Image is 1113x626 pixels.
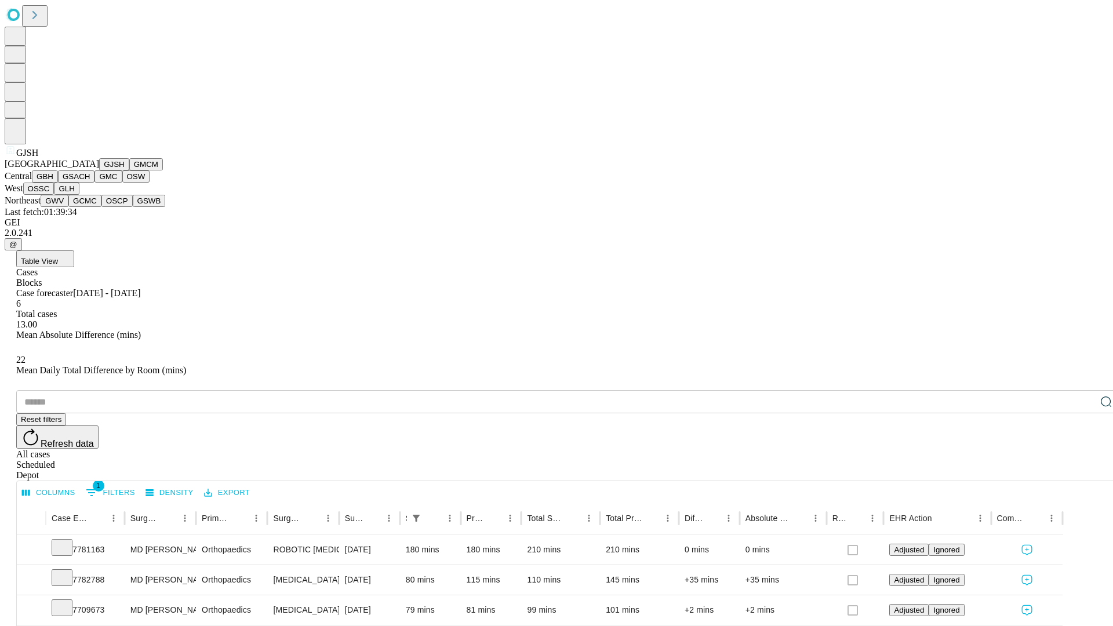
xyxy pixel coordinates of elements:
[52,565,119,595] div: 7782788
[606,595,673,625] div: 101 mins
[365,510,381,526] button: Sort
[273,535,333,565] div: ROBOTIC [MEDICAL_DATA] KNEE TOTAL
[16,365,186,375] span: Mean Daily Total Difference by Room (mins)
[406,565,455,595] div: 80 mins
[52,535,119,565] div: 7781163
[41,439,94,449] span: Refresh data
[32,170,58,183] button: GBH
[933,510,950,526] button: Sort
[16,288,73,298] span: Case forecaster
[130,514,159,523] div: Surgeon Name
[745,514,790,523] div: Absolute Difference
[320,510,336,526] button: Menu
[5,159,99,169] span: [GEOGRAPHIC_DATA]
[41,195,68,207] button: GWV
[894,576,924,584] span: Adjusted
[606,535,673,565] div: 210 mins
[248,510,264,526] button: Menu
[133,195,166,207] button: GSWB
[685,514,703,523] div: Difference
[130,535,190,565] div: MD [PERSON_NAME] [PERSON_NAME] Md
[1043,510,1060,526] button: Menu
[864,510,881,526] button: Menu
[889,544,929,556] button: Adjusted
[73,288,140,298] span: [DATE] - [DATE]
[745,565,821,595] div: +35 mins
[527,565,594,595] div: 110 mins
[122,170,150,183] button: OSW
[581,510,597,526] button: Menu
[130,595,190,625] div: MD [PERSON_NAME] [PERSON_NAME] Md
[273,595,333,625] div: [MEDICAL_DATA] WITH [MEDICAL_DATA] REPAIR
[933,576,959,584] span: Ignored
[232,510,248,526] button: Sort
[21,257,58,265] span: Table View
[791,510,808,526] button: Sort
[16,250,74,267] button: Table View
[406,595,455,625] div: 79 mins
[52,514,88,523] div: Case Epic Id
[202,565,261,595] div: Orthopaedics
[202,514,231,523] div: Primary Service
[23,570,40,591] button: Expand
[345,514,363,523] div: Surgery Date
[23,183,54,195] button: OSSC
[83,483,138,502] button: Show filters
[16,309,57,319] span: Total cases
[502,510,518,526] button: Menu
[5,195,41,205] span: Northeast
[99,158,129,170] button: GJSH
[16,355,26,365] span: 22
[408,510,424,526] div: 1 active filter
[16,319,37,329] span: 13.00
[467,565,516,595] div: 115 mins
[929,604,964,616] button: Ignored
[202,595,261,625] div: Orthopaedics
[997,514,1026,523] div: Comments
[660,510,676,526] button: Menu
[106,510,122,526] button: Menu
[16,413,66,425] button: Reset filters
[101,195,133,207] button: OSCP
[273,514,302,523] div: Surgery Name
[889,514,932,523] div: EHR Action
[5,207,77,217] span: Last fetch: 01:39:34
[467,595,516,625] div: 81 mins
[606,514,642,523] div: Total Predicted Duration
[745,595,821,625] div: +2 mins
[130,565,190,595] div: MD [PERSON_NAME] [PERSON_NAME] Md
[425,510,442,526] button: Sort
[9,240,17,249] span: @
[606,565,673,595] div: 145 mins
[406,514,407,523] div: Scheduled In Room Duration
[16,299,21,308] span: 6
[486,510,502,526] button: Sort
[58,170,94,183] button: GSACH
[1027,510,1043,526] button: Sort
[23,600,40,621] button: Expand
[929,544,964,556] button: Ignored
[467,514,485,523] div: Predicted In Room Duration
[16,148,38,158] span: GJSH
[5,217,1108,228] div: GEI
[643,510,660,526] button: Sort
[745,535,821,565] div: 0 mins
[972,510,988,526] button: Menu
[52,595,119,625] div: 7709673
[345,595,394,625] div: [DATE]
[929,574,964,586] button: Ignored
[889,604,929,616] button: Adjusted
[161,510,177,526] button: Sort
[5,183,23,193] span: West
[16,330,141,340] span: Mean Absolute Difference (mins)
[21,415,61,424] span: Reset filters
[143,484,197,502] button: Density
[68,195,101,207] button: GCMC
[894,545,924,554] span: Adjusted
[808,510,824,526] button: Menu
[202,535,261,565] div: Orthopaedics
[933,545,959,554] span: Ignored
[93,480,104,492] span: 1
[273,565,333,595] div: [MEDICAL_DATA] [MEDICAL_DATA]
[89,510,106,526] button: Sort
